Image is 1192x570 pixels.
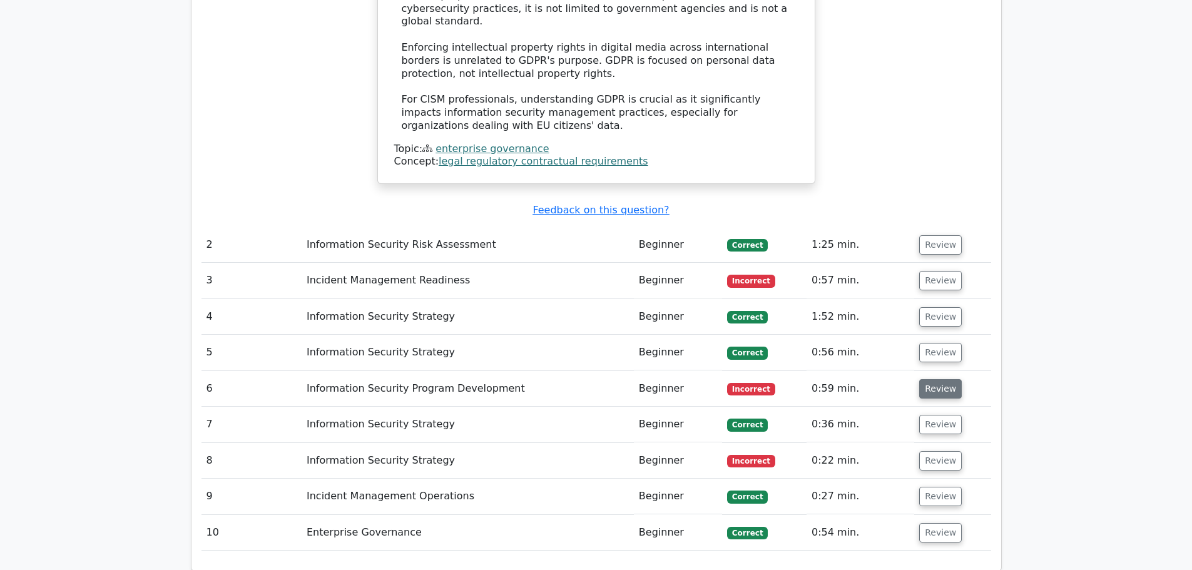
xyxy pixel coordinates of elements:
[201,335,302,370] td: 5
[919,451,962,471] button: Review
[532,204,669,216] a: Feedback on this question?
[634,227,722,263] td: Beginner
[394,155,798,168] div: Concept:
[807,515,914,551] td: 0:54 min.
[727,383,775,395] span: Incorrect
[201,371,302,407] td: 6
[919,379,962,399] button: Review
[201,407,302,442] td: 7
[634,263,722,298] td: Beginner
[302,443,634,479] td: Information Security Strategy
[394,143,798,156] div: Topic:
[634,371,722,407] td: Beginner
[302,335,634,370] td: Information Security Strategy
[919,343,962,362] button: Review
[201,227,302,263] td: 2
[807,371,914,407] td: 0:59 min.
[634,443,722,479] td: Beginner
[727,491,768,503] span: Correct
[727,347,768,359] span: Correct
[436,143,549,155] a: enterprise governance
[201,299,302,335] td: 4
[727,455,775,467] span: Incorrect
[302,227,634,263] td: Information Security Risk Assessment
[807,443,914,479] td: 0:22 min.
[807,479,914,514] td: 0:27 min.
[439,155,648,167] a: legal regulatory contractual requirements
[807,335,914,370] td: 0:56 min.
[302,299,634,335] td: Information Security Strategy
[634,515,722,551] td: Beginner
[201,443,302,479] td: 8
[727,275,775,287] span: Incorrect
[634,299,722,335] td: Beginner
[807,263,914,298] td: 0:57 min.
[807,407,914,442] td: 0:36 min.
[302,515,634,551] td: Enterprise Governance
[201,479,302,514] td: 9
[919,235,962,255] button: Review
[201,263,302,298] td: 3
[727,527,768,539] span: Correct
[302,407,634,442] td: Information Security Strategy
[807,299,914,335] td: 1:52 min.
[919,523,962,542] button: Review
[634,479,722,514] td: Beginner
[919,271,962,290] button: Review
[634,335,722,370] td: Beginner
[727,311,768,323] span: Correct
[302,479,634,514] td: Incident Management Operations
[727,239,768,252] span: Correct
[919,415,962,434] button: Review
[634,407,722,442] td: Beginner
[201,515,302,551] td: 10
[919,307,962,327] button: Review
[727,419,768,431] span: Correct
[302,371,634,407] td: Information Security Program Development
[919,487,962,506] button: Review
[302,263,634,298] td: Incident Management Readiness
[807,227,914,263] td: 1:25 min.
